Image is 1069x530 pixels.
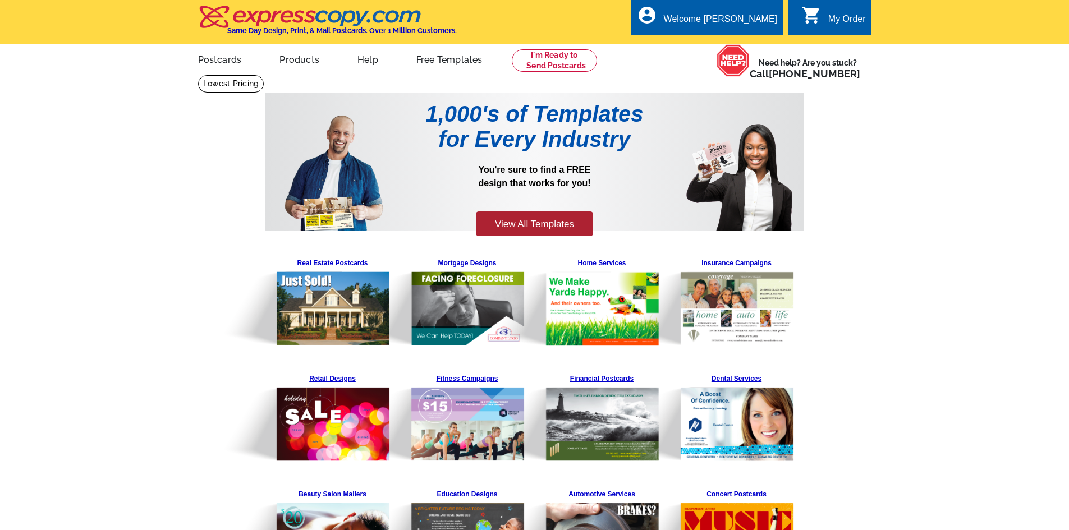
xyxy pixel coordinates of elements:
[750,68,860,80] span: Call
[623,254,795,346] img: Pre-Template-Landing%20Page_v1_Insurance.png
[664,14,777,30] div: Welcome [PERSON_NAME]
[409,370,526,462] a: Fitness Campaigns
[769,68,860,80] a: [PHONE_NUMBER]
[801,5,822,25] i: shopping_cart
[198,13,457,35] a: Same Day Design, Print, & Mail Postcards. Over 1 Million Customers.
[354,370,525,462] img: Pre-Template-Landing%20Page_v1_Fitness.png
[180,45,260,72] a: Postcards
[339,45,396,72] a: Help
[274,254,392,346] a: Real Estate Postcards
[623,370,795,462] img: Pre-Template-Landing%20Page_v1_Dental.png
[489,254,660,346] img: Pre-Template-Landing%20Page_v1_Home%20Services.png
[398,45,501,72] a: Free Templates
[476,211,593,237] a: View All Templates
[219,370,391,462] img: Pre-Template-Landing%20Page_v1_Retail.png
[409,254,526,347] a: Mortgage Designs
[678,370,796,462] a: Dental Services
[400,163,669,210] p: You're sure to find a FREE design that works for you!
[801,12,866,26] a: shopping_cart My Order
[219,254,391,346] img: Pre-Template-Landing%20Page_v1_Real%20Estate.png
[489,370,660,462] img: Pre-Template-Landing%20Page_v1_Financial.png
[717,44,750,77] img: help
[543,254,661,346] a: Home Services
[637,5,657,25] i: account_circle
[911,495,1069,530] iframe: LiveChat chat widget
[285,102,383,231] img: Pre-Template-Landing%20Page_v1_Man.png
[274,370,392,462] a: Retail Designs
[227,26,457,35] h4: Same Day Design, Print, & Mail Postcards. Over 1 Million Customers.
[678,254,796,346] a: Insurance Campaigns
[750,57,866,80] span: Need help? Are you stuck?
[828,14,866,30] div: My Order
[686,102,792,231] img: Pre-Template-Landing%20Page_v1_Woman.png
[261,45,337,72] a: Products
[400,102,669,152] h1: 1,000's of Templates for Every Industry
[543,370,661,462] a: Financial Postcards
[354,254,525,347] img: Pre-Template-Landing%20Page_v1_Mortgage.png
